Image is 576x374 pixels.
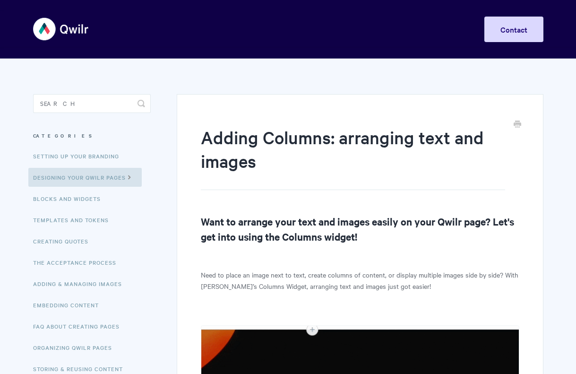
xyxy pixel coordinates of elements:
[484,17,543,42] a: Contact
[33,253,123,272] a: The Acceptance Process
[33,274,129,293] a: Adding & Managing Images
[33,338,119,357] a: Organizing Qwilr Pages
[201,269,519,292] p: Need to place an image next to text, create columns of content, or display multiple images side b...
[201,125,505,190] h1: Adding Columns: arranging text and images
[28,168,142,187] a: Designing Your Qwilr Pages
[33,127,151,144] h3: Categories
[201,214,519,244] h2: Want to arrange your text and images easily on your Qwilr page? Let's get into using the Columns ...
[33,296,106,314] a: Embedding Content
[33,147,126,165] a: Setting up your Branding
[33,210,116,229] a: Templates and Tokens
[514,120,521,130] a: Print this Article
[33,189,108,208] a: Blocks and Widgets
[33,11,89,47] img: Qwilr Help Center
[33,232,95,251] a: Creating Quotes
[33,94,151,113] input: Search
[33,317,127,336] a: FAQ About Creating Pages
